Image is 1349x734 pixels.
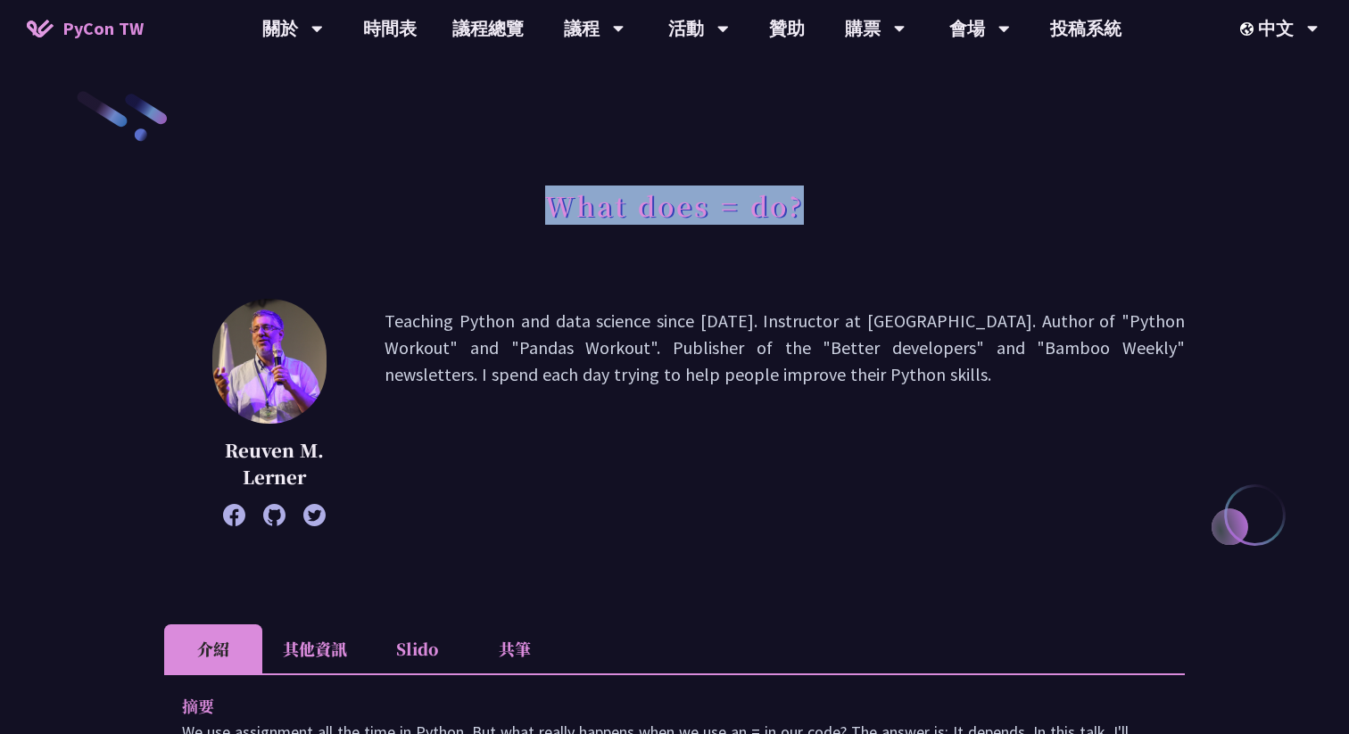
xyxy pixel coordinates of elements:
[262,624,368,673] li: 其他資訊
[212,299,327,424] img: Reuven M. Lerner
[27,20,54,37] img: Home icon of PyCon TW 2025
[9,6,161,51] a: PyCon TW
[209,437,340,491] p: Reuven M. Lerner
[466,624,564,673] li: 共筆
[62,15,144,42] span: PyCon TW
[1240,22,1258,36] img: Locale Icon
[182,693,1131,719] p: 摘要
[545,178,804,232] h1: What does = do?
[164,624,262,673] li: 介紹
[368,624,466,673] li: Slido
[385,308,1185,517] p: Teaching Python and data science since [DATE]. Instructor at [GEOGRAPHIC_DATA]. Author of "Python...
